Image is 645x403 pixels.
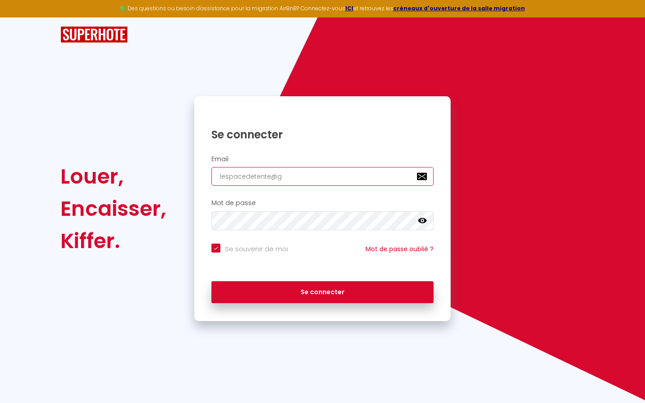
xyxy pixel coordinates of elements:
[7,4,34,30] button: Ouvrir le widget de chat LiveChat
[60,193,166,225] div: Encaisser,
[365,244,434,253] a: Mot de passe oublié ?
[211,281,434,304] button: Se connecter
[60,26,128,43] img: SuperHote logo
[211,167,434,186] input: Ton Email
[211,199,434,207] h2: Mot de passe
[211,128,434,141] h1: Se connecter
[60,225,166,257] div: Kiffer.
[345,4,353,12] a: ICI
[393,4,525,12] a: créneaux d'ouverture de la salle migration
[60,160,166,193] div: Louer,
[211,155,434,163] h2: Email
